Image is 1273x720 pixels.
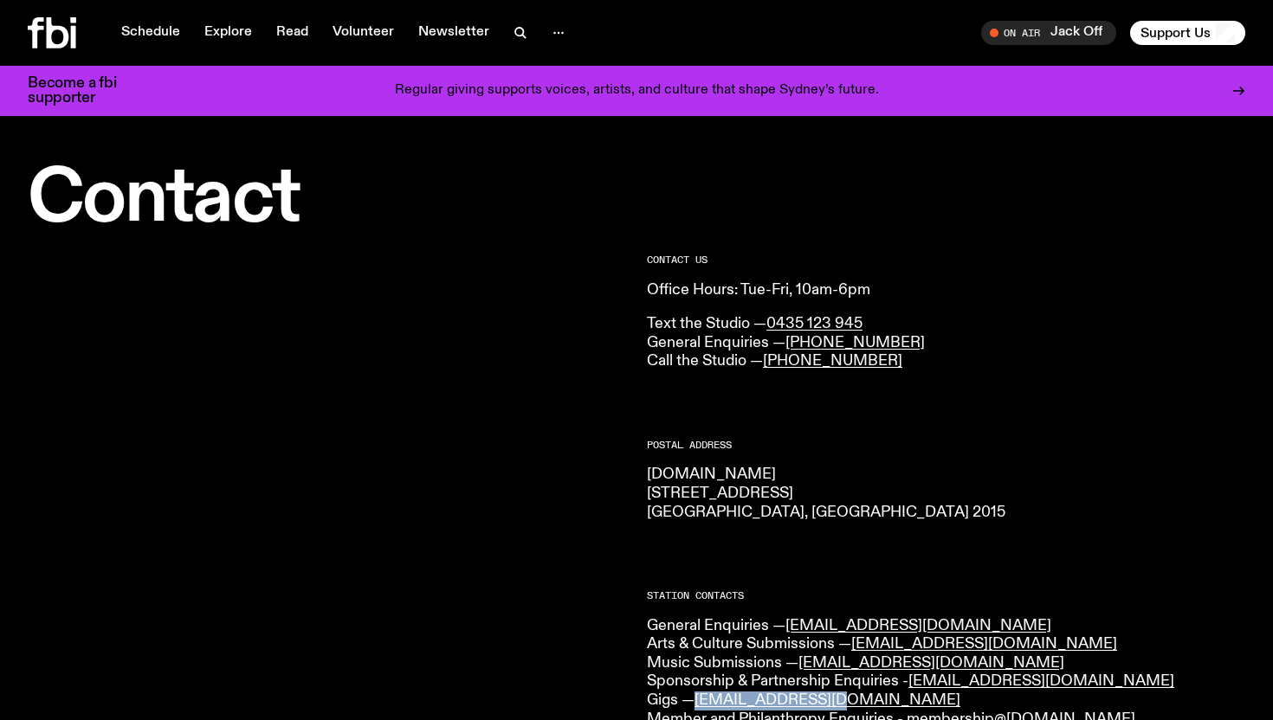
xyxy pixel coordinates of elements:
[322,21,404,45] a: Volunteer
[785,618,1051,633] a: [EMAIL_ADDRESS][DOMAIN_NAME]
[647,255,1245,265] h2: CONTACT US
[395,83,879,99] p: Regular giving supports voices, artists, and culture that shape Sydney’s future.
[111,21,191,45] a: Schedule
[266,21,319,45] a: Read
[798,655,1064,671] a: [EMAIL_ADDRESS][DOMAIN_NAME]
[1141,25,1211,41] span: Support Us
[647,315,1245,371] p: Text the Studio — General Enquiries — Call the Studio —
[763,353,902,369] a: [PHONE_NUMBER]
[785,335,925,350] a: [PHONE_NUMBER]
[647,466,1245,522] p: [DOMAIN_NAME] [STREET_ADDRESS] [GEOGRAPHIC_DATA], [GEOGRAPHIC_DATA] 2015
[647,281,1245,300] p: Office Hours: Tue-Fri, 10am-6pm
[1130,21,1245,45] button: Support Us
[695,692,960,708] a: [EMAIL_ADDRESS][DOMAIN_NAME]
[28,164,626,235] h1: Contact
[647,440,1245,450] h2: Postal Address
[908,673,1174,689] a: [EMAIL_ADDRESS][DOMAIN_NAME]
[408,21,500,45] a: Newsletter
[981,21,1116,45] button: On AirJack Off
[766,316,863,331] a: 0435 123 945
[647,591,1245,601] h2: Station Contacts
[28,76,139,106] h3: Become a fbi supporter
[194,21,262,45] a: Explore
[851,636,1117,652] a: [EMAIL_ADDRESS][DOMAIN_NAME]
